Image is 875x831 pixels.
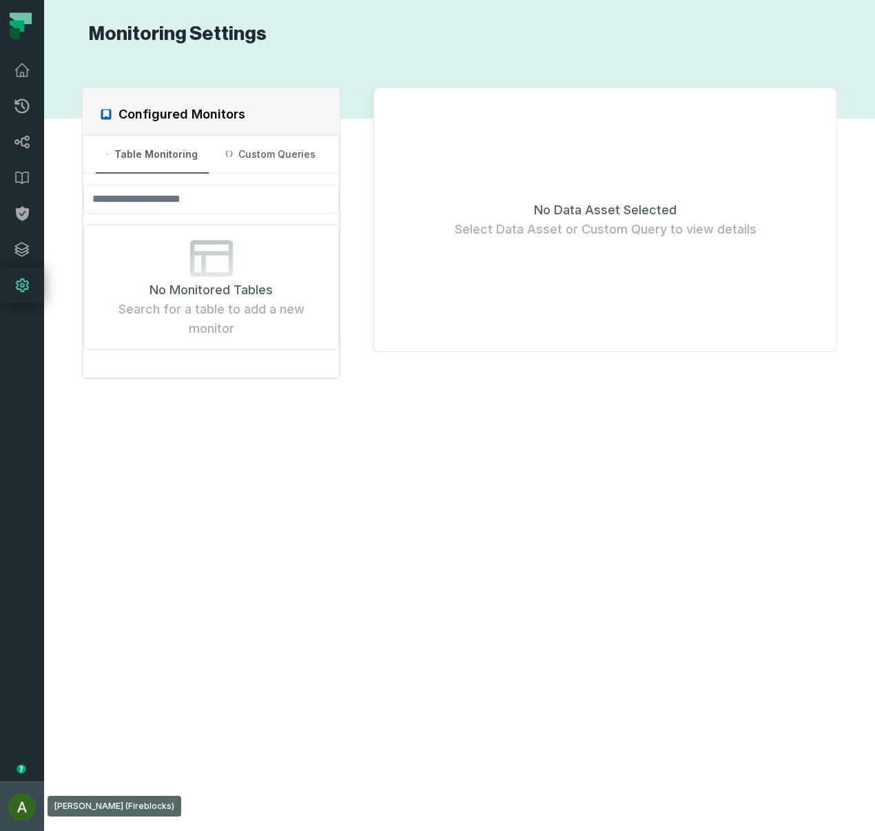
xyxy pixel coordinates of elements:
button: Custom Queries [214,136,327,173]
span: No Monitored Tables [150,280,273,300]
span: No Data Asset Selected [534,201,677,220]
img: avatar of Ariel Swissa [8,793,36,821]
span: Select Data Asset or Custom Query to view details [455,220,756,239]
span: Search for a table to add a new monitor [95,300,327,338]
h1: Monitoring Settings [82,22,267,46]
h2: Configured Monitors [119,105,245,124]
div: Tooltip anchor [15,763,28,775]
button: Table Monitoring [96,136,209,173]
div: [PERSON_NAME] (Fireblocks) [48,796,181,817]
